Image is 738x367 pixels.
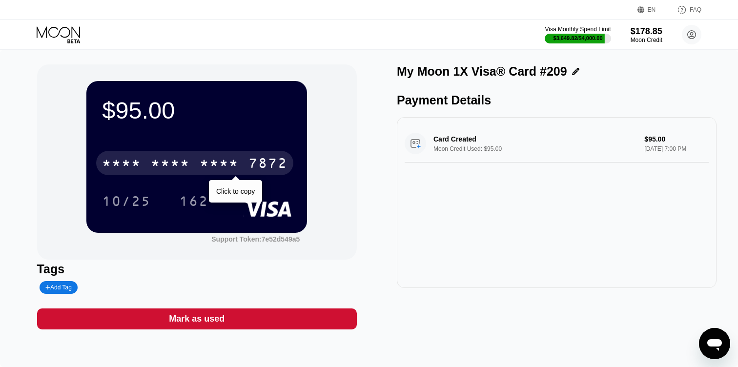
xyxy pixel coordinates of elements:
[37,262,357,276] div: Tags
[102,97,291,124] div: $95.00
[37,308,357,329] div: Mark as used
[648,6,656,13] div: EN
[95,189,158,213] div: 10/25
[211,235,300,243] div: Support Token: 7e52d549a5
[667,5,701,15] div: FAQ
[169,313,225,325] div: Mark as used
[631,37,662,43] div: Moon Credit
[102,195,151,210] div: 10/25
[631,26,662,43] div: $178.85Moon Credit
[216,187,255,195] div: Click to copy
[637,5,667,15] div: EN
[248,157,287,172] div: 7872
[397,64,567,79] div: My Moon 1X Visa® Card #209
[699,328,730,359] iframe: Кнопка, открывающая окно обмена сообщениями; идет разговор
[690,6,701,13] div: FAQ
[553,35,603,41] div: $3,649.82 / $4,000.00
[172,189,216,213] div: 162
[545,26,611,33] div: Visa Monthly Spend Limit
[545,26,611,43] div: Visa Monthly Spend Limit$3,649.82/$4,000.00
[631,26,662,37] div: $178.85
[179,195,208,210] div: 162
[397,93,717,107] div: Payment Details
[40,281,78,294] div: Add Tag
[45,284,72,291] div: Add Tag
[211,235,300,243] div: Support Token:7e52d549a5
